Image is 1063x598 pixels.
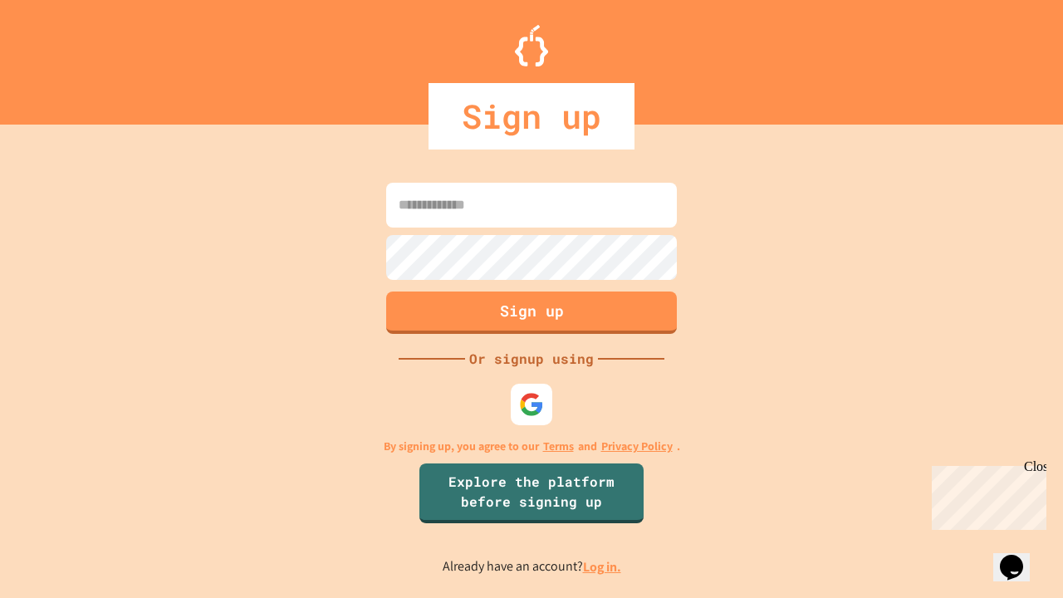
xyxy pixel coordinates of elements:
[515,25,548,66] img: Logo.svg
[419,463,644,523] a: Explore the platform before signing up
[429,83,634,149] div: Sign up
[386,292,677,334] button: Sign up
[519,392,544,417] img: google-icon.svg
[443,556,621,577] p: Already have an account?
[543,438,574,455] a: Terms
[993,532,1046,581] iframe: chat widget
[583,558,621,576] a: Log in.
[7,7,115,105] div: Chat with us now!Close
[925,459,1046,530] iframe: chat widget
[465,349,598,369] div: Or signup using
[601,438,673,455] a: Privacy Policy
[384,438,680,455] p: By signing up, you agree to our and .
